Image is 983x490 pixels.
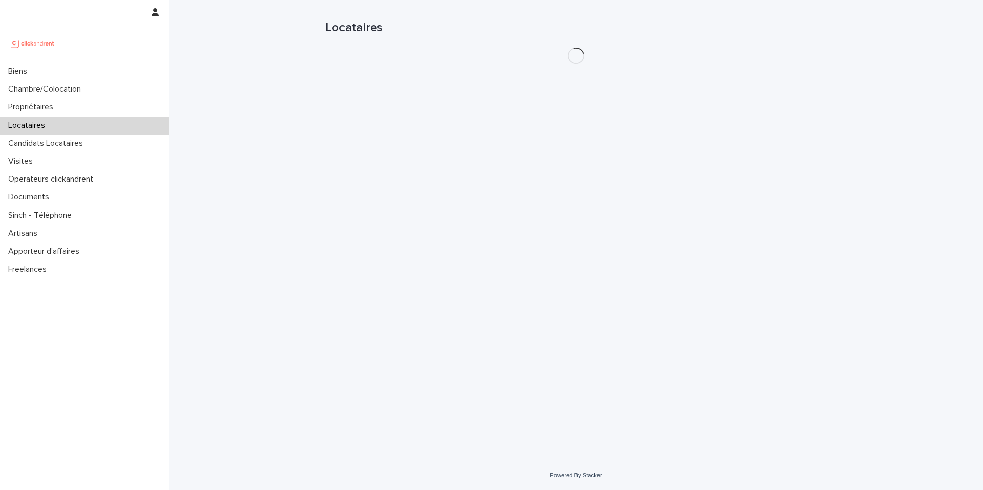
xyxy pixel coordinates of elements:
p: Artisans [4,229,46,238]
p: Candidats Locataires [4,139,91,148]
a: Powered By Stacker [550,472,602,478]
h1: Locataires [325,20,827,35]
p: Documents [4,192,57,202]
img: UCB0brd3T0yccxBKYDjQ [8,33,58,54]
p: Locataires [4,121,53,130]
p: Sinch - Téléphone [4,211,80,220]
p: Propriétaires [4,102,61,112]
p: Apporteur d'affaires [4,247,88,256]
p: Visites [4,157,41,166]
p: Operateurs clickandrent [4,174,101,184]
p: Chambre/Colocation [4,84,89,94]
p: Biens [4,66,35,76]
p: Freelances [4,264,55,274]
